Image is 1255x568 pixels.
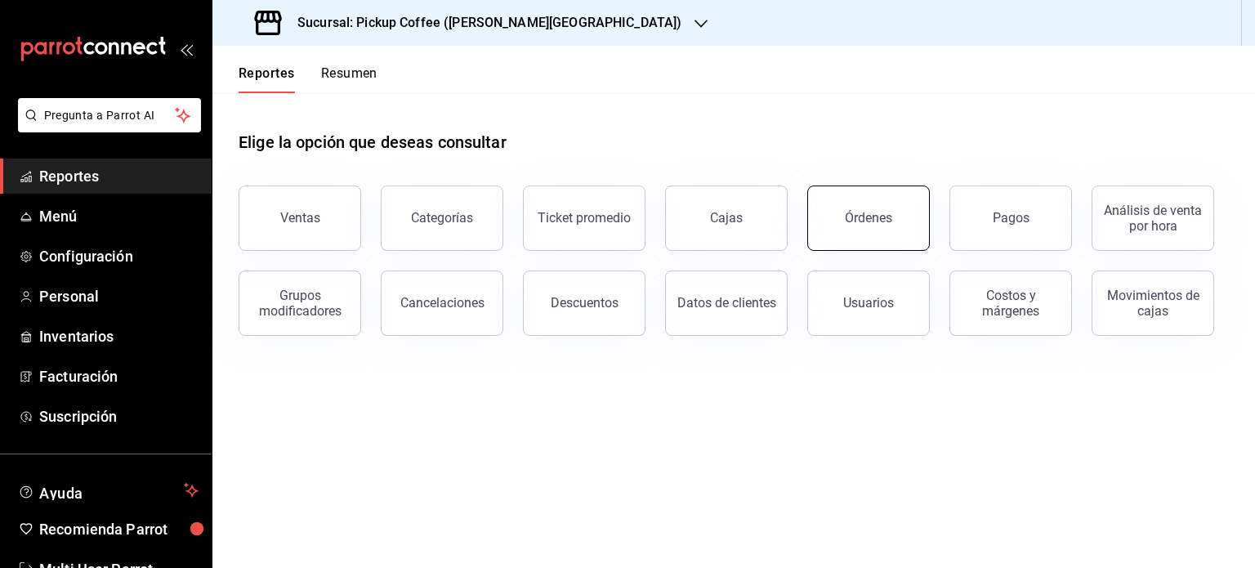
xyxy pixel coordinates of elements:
button: Reportes [239,65,295,93]
button: Resumen [321,65,377,93]
button: Cancelaciones [381,271,503,336]
div: Movimientos de cajas [1102,288,1204,319]
button: Categorías [381,186,503,251]
button: Cajas [665,186,788,251]
button: Pregunta a Parrot AI [18,98,201,132]
button: Grupos modificadores [239,271,361,336]
span: Menú [39,205,199,227]
span: Inventarios [39,325,199,347]
button: Descuentos [523,271,645,336]
div: Cancelaciones [400,295,485,311]
span: Reportes [39,165,199,187]
div: Descuentos [551,295,619,311]
button: Datos de clientes [665,271,788,336]
button: Pagos [949,186,1072,251]
button: Usuarios [807,271,930,336]
div: Ventas [280,210,320,226]
button: Costos y márgenes [949,271,1072,336]
h1: Elige la opción que deseas consultar [239,130,507,154]
div: Pagos [993,210,1029,226]
span: Pregunta a Parrot AI [44,107,176,124]
button: Movimientos de cajas [1092,271,1214,336]
button: Órdenes [807,186,930,251]
div: Costos y márgenes [960,288,1061,319]
span: Recomienda Parrot [39,518,199,540]
button: Ventas [239,186,361,251]
span: Facturación [39,365,199,387]
span: Ayuda [39,481,177,500]
div: navigation tabs [239,65,377,93]
button: Ticket promedio [523,186,645,251]
div: Ticket promedio [538,210,631,226]
a: Pregunta a Parrot AI [11,119,201,136]
h3: Sucursal: Pickup Coffee ([PERSON_NAME][GEOGRAPHIC_DATA]) [284,13,681,33]
div: Usuarios [843,295,894,311]
span: Personal [39,285,199,307]
span: Configuración [39,245,199,267]
div: Categorías [411,210,473,226]
div: Grupos modificadores [249,288,351,319]
span: Suscripción [39,405,199,427]
div: Órdenes [845,210,892,226]
button: Análisis de venta por hora [1092,186,1214,251]
div: Análisis de venta por hora [1102,203,1204,234]
button: open_drawer_menu [180,42,193,56]
div: Datos de clientes [677,295,776,311]
div: Cajas [710,210,743,226]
